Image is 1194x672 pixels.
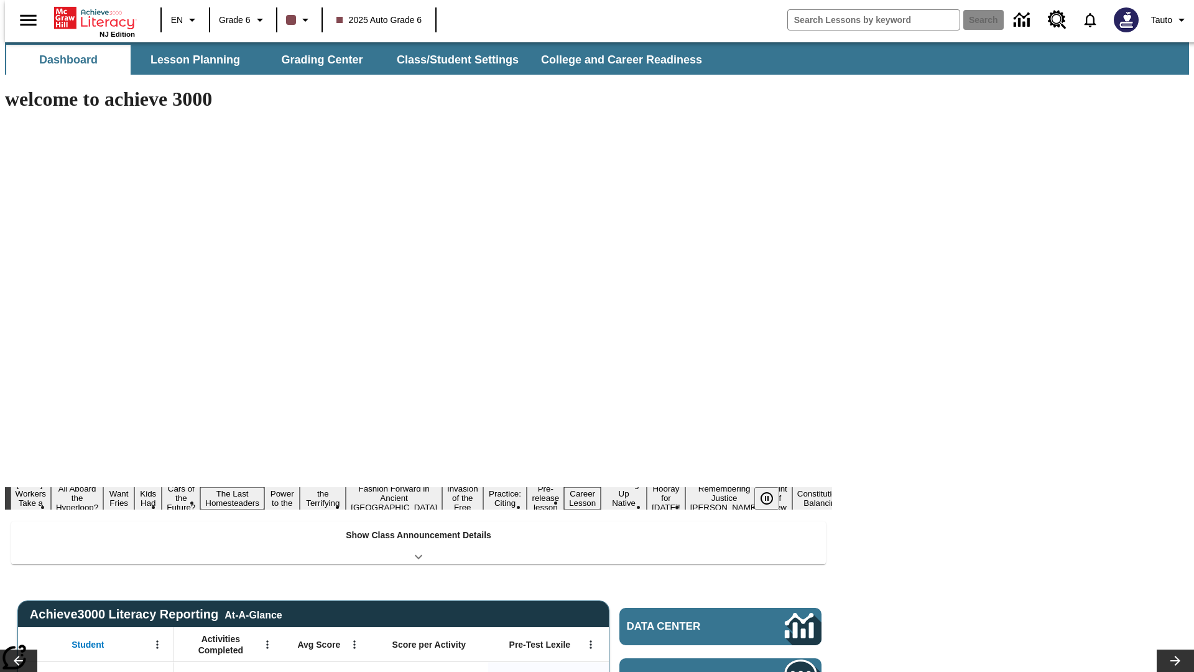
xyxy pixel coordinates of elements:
button: College and Career Readiness [531,45,712,75]
div: Pause [754,487,792,510]
span: Achieve3000 Literacy Reporting [30,607,282,622]
button: Slide 16 Remembering Justice O'Connor [685,482,764,514]
button: Slide 9 Fashion Forward in Ancient Rome [346,482,442,514]
div: Show Class Announcement Details [11,521,826,564]
button: Class/Student Settings [387,45,529,75]
button: Class color is dark brown. Change class color [281,9,318,31]
button: Open Menu [581,635,600,654]
input: search field [788,10,960,30]
button: Slide 11 Mixed Practice: Citing Evidence [483,478,527,519]
button: Open Menu [258,635,277,654]
div: At-A-Glance [224,607,282,621]
span: Tauto [1151,14,1172,27]
span: Student [72,639,104,650]
button: Slide 5 Cars of the Future? [162,482,200,514]
span: Activities Completed [180,633,262,656]
a: Notifications [1074,4,1106,36]
button: Open side menu [10,2,47,39]
p: Show Class Announcement Details [346,529,491,542]
button: Slide 4 Dirty Jobs Kids Had To Do [134,469,162,528]
h1: welcome to achieve 3000 [5,88,832,111]
img: Avatar [1114,7,1139,32]
button: Slide 10 The Invasion of the Free CD [442,473,483,523]
button: Slide 8 Attack of the Terrifying Tomatoes [300,478,346,519]
button: Grading Center [260,45,384,75]
span: Grade 6 [219,14,251,27]
button: Slide 3 Do You Want Fries With That? [103,469,134,528]
a: Resource Center, Will open in new tab [1040,3,1074,37]
button: Grade: Grade 6, Select a grade [214,9,272,31]
button: Lesson Planning [133,45,257,75]
span: Pre-Test Lexile [509,639,571,650]
a: Data Center [1006,3,1040,37]
button: Slide 14 Cooking Up Native Traditions [601,478,647,519]
button: Profile/Settings [1146,9,1194,31]
span: Score per Activity [392,639,466,650]
div: Home [54,4,135,38]
a: Data Center [619,608,821,645]
button: Language: EN, Select a language [165,9,205,31]
a: Home [54,6,135,30]
button: Slide 12 Pre-release lesson [527,482,564,514]
div: SubNavbar [5,45,713,75]
span: 2025 Auto Grade 6 [336,14,422,27]
button: Lesson carousel, Next [1157,650,1194,672]
button: Open Menu [148,635,167,654]
div: SubNavbar [5,42,1189,75]
button: Slide 15 Hooray for Constitution Day! [647,482,685,514]
span: NJ Edition [99,30,135,38]
button: Select a new avatar [1106,4,1146,36]
span: Avg Score [297,639,340,650]
button: Slide 2 All Aboard the Hyperloop? [51,482,103,514]
span: EN [171,14,183,27]
button: Slide 7 Solar Power to the People [264,478,300,519]
button: Slide 6 The Last Homesteaders [200,487,264,510]
button: Slide 13 Career Lesson [564,487,601,510]
span: Data Center [627,620,743,633]
button: Slide 18 The Constitution's Balancing Act [792,478,852,519]
button: Open Menu [345,635,364,654]
button: Dashboard [6,45,131,75]
button: Slide 1 Labor Day: Workers Take a Stand [11,478,51,519]
button: Pause [754,487,779,510]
